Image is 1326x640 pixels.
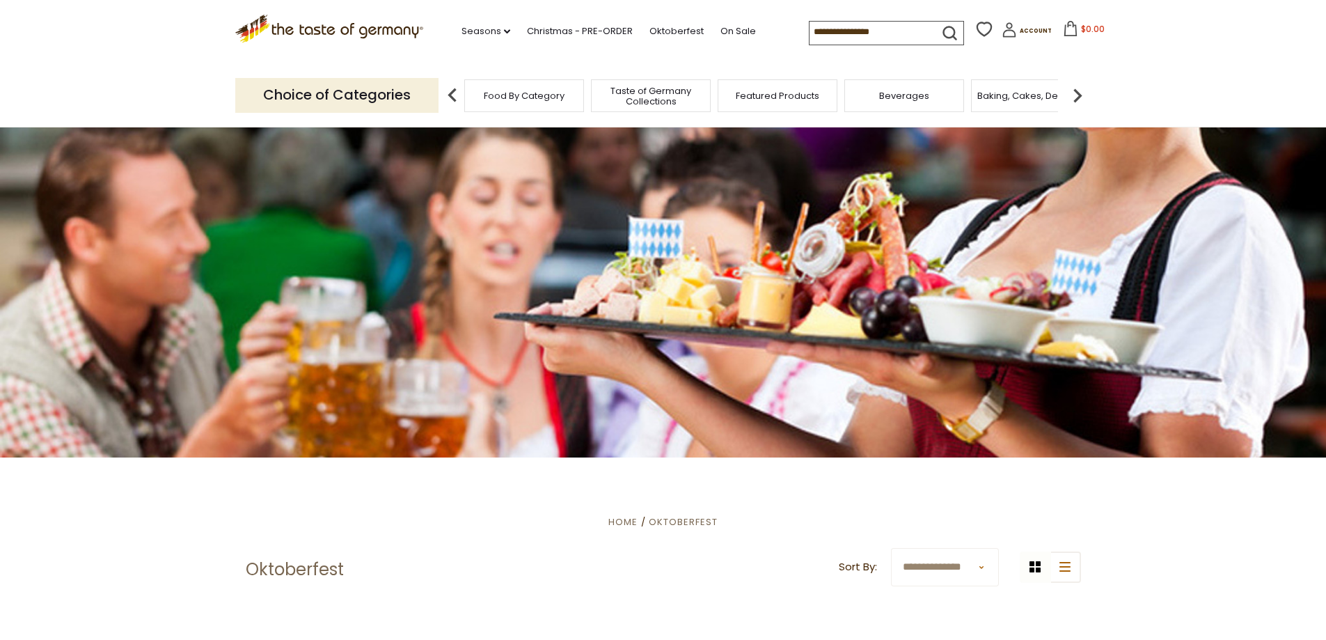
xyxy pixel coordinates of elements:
a: Christmas - PRE-ORDER [527,24,633,39]
span: Account [1020,27,1052,35]
a: Oktoberfest [649,24,704,39]
a: Account [1002,22,1052,42]
button: $0.00 [1055,21,1114,42]
p: Choice of Categories [235,78,439,112]
a: Taste of Germany Collections [595,86,707,107]
img: next arrow [1064,81,1091,109]
label: Sort By: [839,559,877,576]
a: Oktoberfest [649,515,718,529]
a: Home [608,515,638,529]
a: On Sale [720,24,756,39]
span: $0.00 [1081,23,1105,35]
a: Featured Products [736,91,819,101]
h1: Oktoberfest [246,559,344,580]
a: Food By Category [484,91,565,101]
img: previous arrow [439,81,466,109]
a: Baking, Cakes, Desserts [977,91,1085,101]
a: Seasons [461,24,510,39]
a: Beverages [879,91,929,101]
